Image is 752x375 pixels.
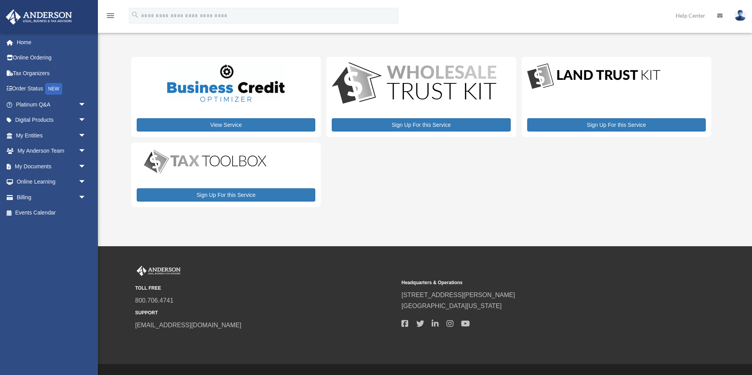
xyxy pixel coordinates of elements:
[78,128,94,144] span: arrow_drop_down
[106,11,115,20] i: menu
[527,118,706,132] a: Sign Up For this Service
[135,309,396,317] small: SUPPORT
[5,159,98,174] a: My Documentsarrow_drop_down
[131,11,139,19] i: search
[78,159,94,175] span: arrow_drop_down
[135,266,182,276] img: Anderson Advisors Platinum Portal
[135,284,396,292] small: TOLL FREE
[5,205,98,221] a: Events Calendar
[332,118,510,132] a: Sign Up For this Service
[527,62,660,91] img: LandTrust_lgo-1.jpg
[137,118,315,132] a: View Service
[135,322,241,328] a: [EMAIL_ADDRESS][DOMAIN_NAME]
[78,189,94,206] span: arrow_drop_down
[401,303,502,309] a: [GEOGRAPHIC_DATA][US_STATE]
[5,97,98,112] a: Platinum Q&Aarrow_drop_down
[106,14,115,20] a: menu
[5,128,98,143] a: My Entitiesarrow_drop_down
[137,188,315,202] a: Sign Up For this Service
[5,143,98,159] a: My Anderson Teamarrow_drop_down
[78,97,94,113] span: arrow_drop_down
[78,143,94,159] span: arrow_drop_down
[5,189,98,205] a: Billingarrow_drop_down
[135,297,174,304] a: 800.706.4741
[401,292,515,298] a: [STREET_ADDRESS][PERSON_NAME]
[137,148,274,175] img: taxtoolbox_new-1.webp
[4,9,74,25] img: Anderson Advisors Platinum Portal
[45,83,62,95] div: NEW
[5,174,98,190] a: Online Learningarrow_drop_down
[401,279,662,287] small: Headquarters & Operations
[5,34,98,50] a: Home
[5,81,98,97] a: Order StatusNEW
[734,10,746,21] img: User Pic
[5,50,98,66] a: Online Ordering
[5,65,98,81] a: Tax Organizers
[78,174,94,190] span: arrow_drop_down
[5,112,94,128] a: Digital Productsarrow_drop_down
[78,112,94,128] span: arrow_drop_down
[332,62,496,106] img: WS-Trust-Kit-lgo-1.jpg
